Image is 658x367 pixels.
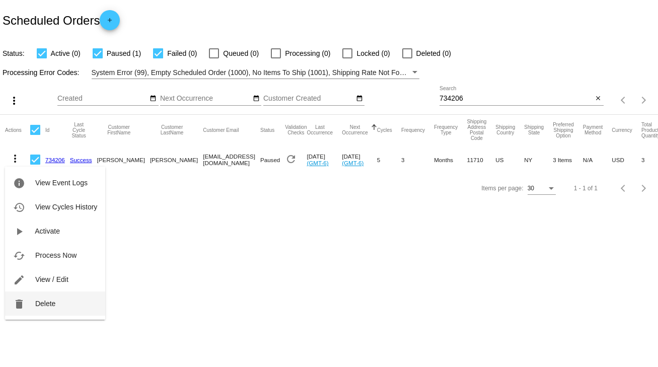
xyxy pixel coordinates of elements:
[35,275,68,283] span: View / Edit
[13,250,25,262] mat-icon: cached
[13,177,25,189] mat-icon: info
[35,227,60,235] span: Activate
[13,226,25,238] mat-icon: play_arrow
[35,203,97,211] span: View Cycles History
[35,300,55,308] span: Delete
[35,179,88,187] span: View Event Logs
[13,274,25,286] mat-icon: edit
[13,298,25,310] mat-icon: delete
[13,201,25,213] mat-icon: history
[35,251,77,259] span: Process Now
